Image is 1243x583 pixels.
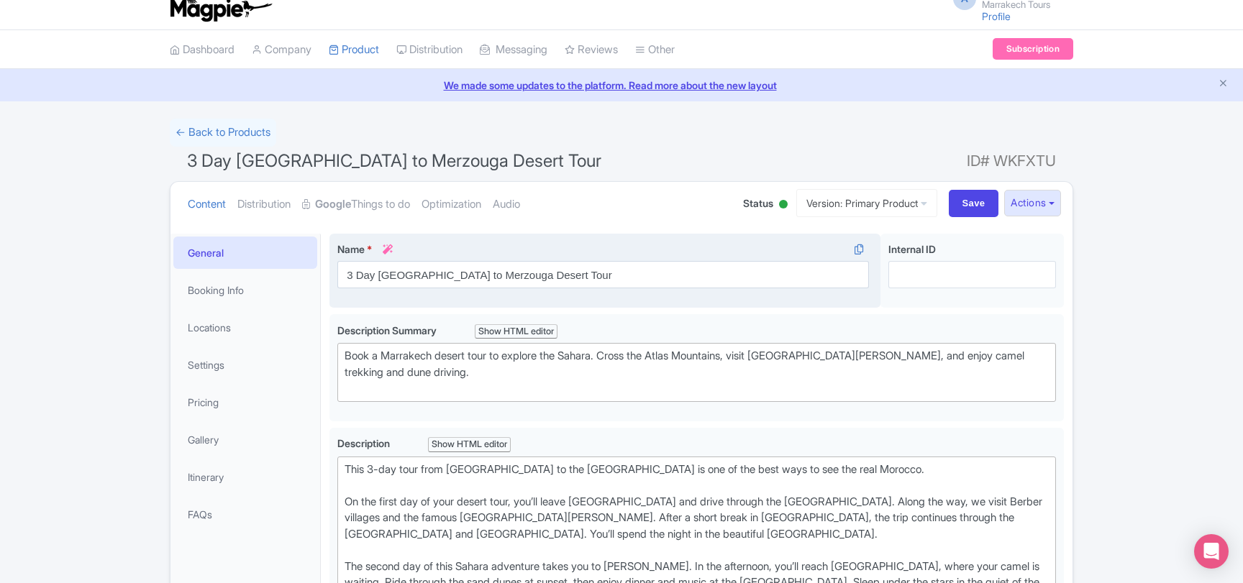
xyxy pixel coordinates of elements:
[422,182,481,227] a: Optimization
[170,119,276,147] a: ← Back to Products
[396,30,463,70] a: Distribution
[187,150,601,171] span: 3 Day [GEOGRAPHIC_DATA] to Merzouga Desert Tour
[337,243,365,255] span: Name
[967,147,1056,175] span: ID# WKFXTU
[170,30,235,70] a: Dashboard
[776,194,791,216] div: Active
[9,78,1234,93] a: We made some updates to the platform. Read more about the new layout
[1218,76,1229,93] button: Close announcement
[173,461,317,493] a: Itinerary
[888,243,936,255] span: Internal ID
[565,30,618,70] a: Reviews
[237,182,291,227] a: Distribution
[475,324,557,339] div: Show HTML editor
[982,10,1011,22] a: Profile
[188,182,226,227] a: Content
[329,30,379,70] a: Product
[949,190,999,217] input: Save
[635,30,675,70] a: Other
[302,182,410,227] a: GoogleThings to do
[337,437,392,449] span: Description
[743,196,773,211] span: Status
[173,423,317,456] a: Gallery
[252,30,311,70] a: Company
[173,311,317,344] a: Locations
[173,274,317,306] a: Booking Info
[173,386,317,418] a: Pricing
[480,30,547,70] a: Messaging
[428,437,511,452] div: Show HTML editor
[1194,534,1229,569] div: Open Intercom Messenger
[173,237,317,269] a: General
[1004,190,1061,216] button: Actions
[993,38,1073,60] a: Subscription
[345,348,1049,397] div: Book a Marrakech desert tour to explore the Sahara. Cross the Atlas Mountains, visit [GEOGRAPHIC_...
[315,196,351,213] strong: Google
[337,324,439,336] span: Description Summary
[493,182,520,227] a: Audio
[173,349,317,381] a: Settings
[796,189,937,217] a: Version: Primary Product
[173,498,317,531] a: FAQs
